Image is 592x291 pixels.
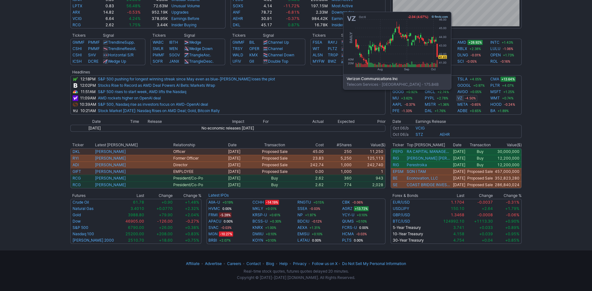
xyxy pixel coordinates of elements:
th: Latest [PERSON_NAME] [95,142,173,148]
a: HOOD [490,101,502,108]
a: PLTS [342,237,352,244]
a: SSEA [297,206,307,212]
td: Proposed Sale [251,155,298,161]
a: Channel Down [268,53,294,57]
a: TriangleDesc. [189,59,213,64]
a: S&P 500 pushing for longest winning streak since May even as blue-[PERSON_NAME] loses the plot [98,77,275,81]
span: -0.37% [286,16,300,21]
td: 125,113 [352,155,385,161]
a: LATAU [297,237,310,244]
span: -6.81% [286,10,300,15]
a: DAL [425,108,432,114]
td: [DATE] [452,148,466,155]
a: VCIG [73,16,82,21]
th: Time [101,118,139,125]
a: ARX [73,10,80,15]
a: DKL [233,22,240,27]
td: No economic releases [DATE] [101,125,355,132]
a: ORCL [425,89,435,95]
a: Wedge [189,40,201,45]
td: Proposed Sale [251,161,298,168]
a: RNGTU [297,199,311,206]
a: [PERSON_NAME] 2000 [73,238,114,243]
span: • [421,82,424,87]
span: +1.25% [502,89,515,94]
a: Careers [227,261,241,266]
a: Insider Buying [171,22,196,27]
a: JANX [169,59,179,64]
th: Signal [263,32,305,39]
a: [PERSON_NAME] [95,156,126,161]
span: Asc. [203,53,211,57]
th: Transaction [251,142,298,148]
td: Buy [466,148,494,155]
a: FSEA [313,40,322,45]
a: Blog [266,261,274,266]
a: DKL [73,149,80,154]
a: HVMC [208,206,220,212]
a: OPER [249,46,259,51]
td: Before Market Open [391,125,415,131]
th: Date [391,118,415,125]
td: Proposed Sale [251,148,298,155]
th: Date [70,118,101,125]
th: #Shares [324,142,352,148]
span: +13.64% [500,77,516,82]
a: KNRX [252,225,263,231]
a: [PERSON_NAME] [95,149,126,154]
td: 5,250 [324,155,352,161]
td: 12:18PM [79,75,98,82]
td: 242.74 [298,161,324,168]
th: Transaction [466,142,494,148]
a: [PERSON_NAME] [PERSON_NAME] [407,156,451,161]
th: Earnings Release [415,118,522,125]
span: -0.24% [503,102,516,107]
span: -0.01% [469,53,482,58]
span: -4.50% [464,96,477,101]
a: ANF [233,10,240,15]
a: GOOGL [457,82,471,89]
td: 78.72 [254,9,272,16]
a: TSLA [457,76,468,82]
th: Relationship [173,142,228,148]
span: Trendline [108,40,124,45]
a: VCIG [416,126,425,130]
a: INTC [490,39,500,46]
a: ICSH [73,59,82,64]
span: +0.92% [405,89,418,94]
span: +1.36% [437,102,450,107]
td: 16.78K [300,22,328,28]
th: Signal [103,32,145,39]
th: Tickers [70,32,103,39]
a: AEXA [297,225,307,231]
a: Latest IPOs [208,193,229,198]
a: Privacy [293,261,307,266]
span: -1.33% [401,108,413,113]
a: Affiliate [186,261,200,266]
a: [PERSON_NAME] [95,162,126,167]
th: Tickers [150,32,184,39]
span: +3.62% [400,96,413,101]
a: SOXS [233,3,243,8]
th: Tickers [230,32,262,39]
th: Tickers [310,32,341,39]
a: RA CAPITAL MANAGEMENT, L.P. [407,149,451,154]
a: [PERSON_NAME] [95,182,126,187]
a: AVGO [457,89,468,95]
a: MYFW [313,59,324,64]
a: Stocks Rise to Record as AMD Deal Powers AI Bets: Markets Wrap [98,83,215,88]
a: S&P 500 [73,225,88,230]
th: Date [228,142,251,148]
a: EUR/USD [393,200,410,205]
a: TRSY [232,46,243,51]
a: TRGP [328,53,338,57]
span: +0.97% [472,83,486,88]
td: Officer [173,148,228,155]
td: 14.82 [92,9,114,16]
a: TrendlineResist. [108,46,136,51]
a: RBLX [457,46,467,52]
a: Horizontal S/R [108,53,134,57]
a: Downgrades [332,10,354,15]
a: AMD [457,39,466,46]
a: BTC/USD [393,219,410,224]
